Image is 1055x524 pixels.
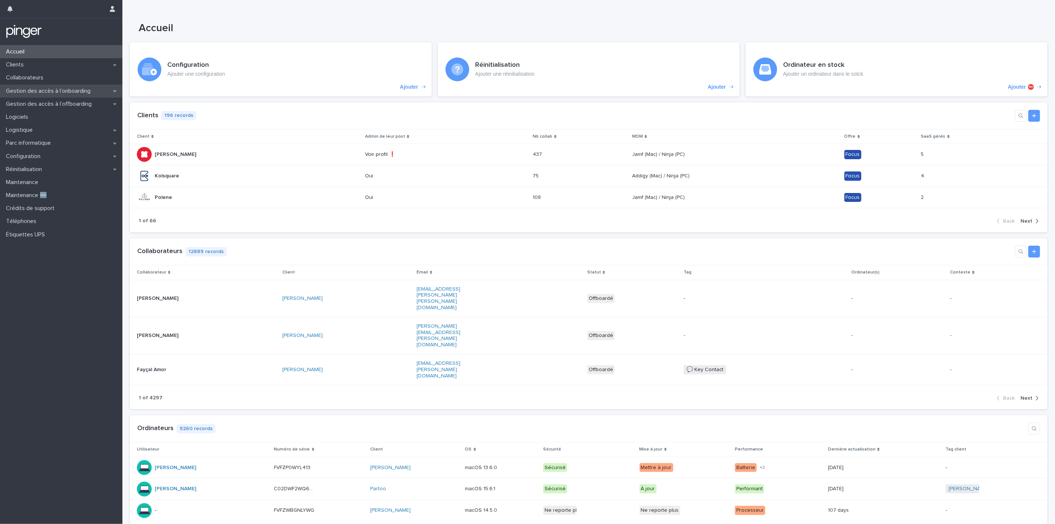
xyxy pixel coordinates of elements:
[587,331,615,340] div: Offboardé
[400,84,418,90] p: Ajouter
[155,465,196,471] a: [PERSON_NAME]
[282,333,323,339] a: [PERSON_NAME]
[137,425,174,432] a: Ordinateurs
[533,171,540,179] p: 75
[155,150,198,158] p: [PERSON_NAME]
[130,478,1048,500] tr: [PERSON_NAME] C02DWF2WQ6L4C02DWF2WQ6L4 Partoo macOS 15.6.1macOS 15.6.1 SécuriséÀ jourPerformant[D...
[1018,218,1039,225] button: Next
[828,463,845,471] p: [DATE]
[274,484,317,492] p: C02DWF2WQ6L4
[3,101,98,108] p: Gestion des accès à l’offboarding
[533,150,543,158] p: 437
[139,218,156,224] p: 1 of 66
[760,465,765,470] span: + 2
[543,506,584,515] div: Ne reporte plus
[167,71,225,77] p: Ajouter une configuration
[6,24,42,39] img: mTgBEunGTSyRkCgitkcU
[708,84,726,90] p: Ajouter
[828,484,845,492] p: [DATE]
[3,153,46,160] p: Configuration
[417,268,428,276] p: Email
[137,248,183,255] a: Collaborateurs
[950,367,1003,373] p: -
[684,268,691,276] p: Tag
[783,61,863,69] h3: Ordinateur en stock
[946,507,987,514] p: -
[3,192,53,199] p: Maintenance 🆕
[949,486,997,492] a: [PERSON_NAME] 🇫🇷
[946,445,966,453] p: Tag client
[465,445,472,453] p: OS
[370,486,386,492] a: Partoo
[735,463,757,472] div: Batterie
[684,333,737,339] p: -
[3,74,49,81] p: Collaborateurs
[783,71,863,77] p: Ajouter un ordinateur dans le sotck
[735,445,763,453] p: Performance
[844,150,861,159] div: Focus
[167,61,225,69] h3: Configuration
[155,486,196,492] a: [PERSON_NAME]
[155,507,157,514] p: -
[365,151,427,158] p: Voir profil ❗
[684,295,737,302] p: -
[137,365,168,373] p: Fayçal Amor
[946,465,987,471] p: -
[185,247,227,256] p: 12889 records
[3,231,51,238] p: Étiquettes UPS
[465,506,499,514] p: macOS 14.5.0
[417,286,460,310] a: [EMAIL_ADDRESS][PERSON_NAME][PERSON_NAME][DOMAIN_NAME]
[632,150,686,158] p: Jamf (Mac) / Ninja (PC)
[3,166,48,173] p: Réinitialisation
[282,367,323,373] a: [PERSON_NAME]
[828,445,875,453] p: Dernière actualisation
[3,88,96,95] p: Gestion des accès à l’onboarding
[640,506,680,515] div: Ne reporte plus
[3,48,30,55] p: Accueil
[365,194,427,201] p: Oui
[3,205,60,212] p: Crédits de support
[640,463,673,472] div: Mettre à jour
[130,500,1048,521] tr: -FVFZWBGNLYWGFVFZWBGNLYWG [PERSON_NAME] macOS 14.5.0macOS 14.5.0 Ne reporte plusNe reporte plusPr...
[3,114,34,121] p: Logiciels
[137,445,159,453] p: Utilisateur
[282,295,323,302] a: [PERSON_NAME]
[137,112,158,119] a: Clients
[438,42,740,96] a: Ajouter
[3,179,44,186] p: Maintenance
[844,171,861,181] div: Focus
[950,268,970,276] p: Contexte
[735,484,764,494] div: Performant
[370,465,411,471] a: [PERSON_NAME]
[137,331,180,339] p: [PERSON_NAME]
[632,132,643,141] p: MDM
[950,295,1003,302] p: -
[3,218,42,225] p: Téléphones
[130,187,1048,208] tr: PolenePolene Oui108108 Jamf (Mac) / Ninja (PC)Jamf (Mac) / Ninja (PC) Focus22
[1018,395,1039,402] button: Next
[543,463,567,472] div: Sécurisé
[274,445,310,453] p: Numéro de série
[475,71,535,77] p: Ajouter une réinitialisation
[746,42,1048,96] a: Ajouter ⛔️
[1028,246,1040,258] a: Add new record
[130,144,1048,165] tr: [PERSON_NAME][PERSON_NAME] Voir profil ❗437437 Jamf (Mac) / Ninja (PC)Jamf (Mac) / Ninja (PC) Foc...
[370,507,411,514] a: [PERSON_NAME]
[177,424,216,433] p: 9260 records
[365,132,405,141] p: Admin de leur post
[851,367,904,373] p: -
[921,132,946,141] p: SaaS gérés
[161,111,196,120] p: 196 records
[1028,110,1040,122] a: Add new record
[130,165,1048,187] tr: KolsquareKolsquare Oui7575 Addigy (Mac) / Ninja (PC)Addigy (Mac) / Ninja (PC) Focus44
[950,333,1003,339] p: -
[130,317,1048,354] tr: [PERSON_NAME][PERSON_NAME] [PERSON_NAME] [PERSON_NAME][EMAIL_ADDRESS][PERSON_NAME][DOMAIN_NAME]Of...
[632,171,691,179] p: Addigy (Mac) / Ninja (PC)
[640,445,663,453] p: Mise à jour
[735,506,765,515] div: Processeur
[1008,84,1034,90] p: Ajouter ⛔️
[997,218,1018,225] button: Back
[130,457,1048,478] tr: [PERSON_NAME] FVFZP0WYL413FVFZP0WYL413 [PERSON_NAME] macOS 13.6.0macOS 13.6.0 SécuriséMettre à jo...
[587,365,615,374] div: Offboardé
[130,354,1048,385] tr: Fayçal AmorFayçal Amor [PERSON_NAME] [EMAIL_ADDRESS][PERSON_NAME][DOMAIN_NAME]Offboardé💬 Key Cont...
